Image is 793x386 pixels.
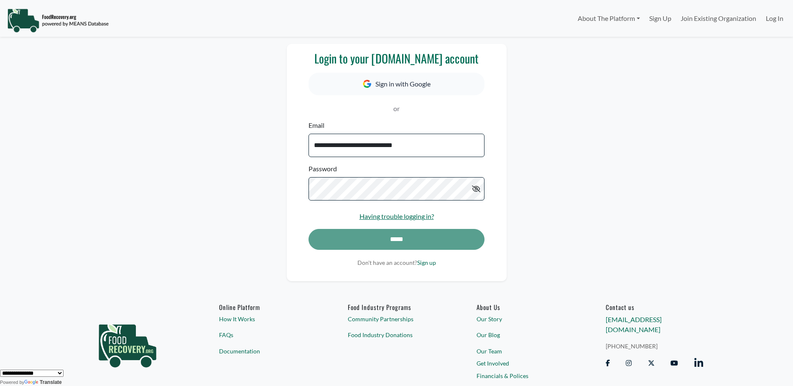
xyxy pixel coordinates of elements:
a: [PHONE_NUMBER] [606,342,703,350]
img: Google Translate [24,380,40,386]
p: Don't have an account? [309,258,484,267]
a: About Us [477,303,574,310]
h6: Online Platform [219,303,316,310]
img: Google Icon [363,80,371,88]
a: About The Platform [573,10,644,27]
a: [EMAIL_ADDRESS][DOMAIN_NAME] [606,315,662,333]
a: How It Works [219,314,316,323]
img: NavigationLogo_FoodRecovery-91c16205cd0af1ed486a0f1a7774a6544ea792ac00100771e7dd3ec7c0e58e41.png [7,8,109,33]
a: Food Industry Donations [348,330,445,339]
a: Community Partnerships [348,314,445,323]
h3: Login to your [DOMAIN_NAME] account [309,51,484,66]
a: Translate [24,379,62,385]
a: Join Existing Organization [676,10,761,27]
img: food_recovery_green_logo-76242d7a27de7ed26b67be613a865d9c9037ba317089b267e0515145e5e51427.png [90,303,165,382]
h6: Contact us [606,303,703,310]
label: Password [309,164,337,174]
a: Our Story [477,314,574,323]
a: Documentation [219,346,316,355]
a: Our Blog [477,330,574,339]
a: Having trouble logging in? [360,212,434,220]
a: Log In [761,10,788,27]
a: Our Team [477,346,574,355]
a: FAQs [219,330,316,339]
p: or [309,104,484,114]
a: Get Involved [477,359,574,368]
label: Email [309,120,324,130]
a: Sign up [417,259,436,266]
button: Sign in with Google [309,73,484,95]
h6: Food Industry Programs [348,303,445,310]
a: Sign Up [645,10,676,27]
